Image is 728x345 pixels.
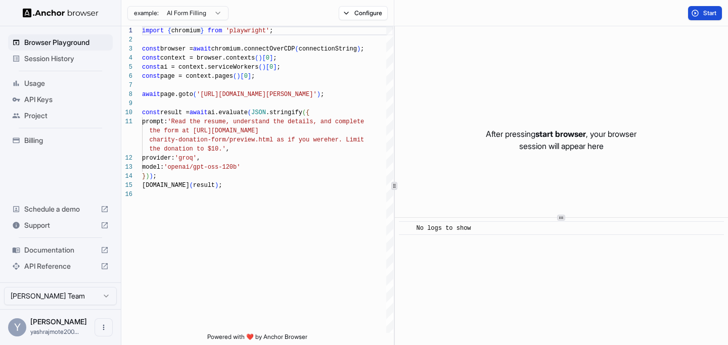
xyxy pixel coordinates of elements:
span: '[URL][DOMAIN_NAME][PERSON_NAME]' [197,91,317,98]
div: API Reference [8,258,113,274]
div: 9 [121,99,132,108]
span: ) [149,173,153,180]
div: 7 [121,81,132,90]
span: ; [251,73,255,80]
span: [DOMAIN_NAME] [142,182,190,189]
span: ; [321,91,324,98]
span: chromium [171,27,201,34]
span: ) [317,91,321,98]
span: model: [142,164,164,171]
div: 2 [121,35,132,44]
span: ; [277,64,280,71]
span: ) [146,173,149,180]
span: [ [240,73,244,80]
span: ​ [404,223,409,233]
span: lete [349,118,364,125]
span: example: [134,9,159,17]
span: ( [255,55,258,62]
span: const [142,109,160,116]
span: ; [360,45,364,53]
span: Schedule a demo [24,204,97,214]
span: Documentation [24,245,97,255]
div: 1 [121,26,132,35]
span: ) [237,73,240,80]
div: 6 [121,72,132,81]
span: Project [24,111,109,121]
span: No logs to show [417,225,471,232]
div: 13 [121,163,132,172]
span: ( [193,91,197,98]
span: Usage [24,78,109,88]
span: 'groq' [175,155,197,162]
span: 0 [266,55,269,62]
span: ( [302,109,306,116]
span: [ [266,64,269,71]
span: const [142,45,160,53]
span: her. Limit [328,136,364,143]
span: ) [258,55,262,62]
span: ] [273,64,277,71]
div: Usage [8,75,113,91]
span: ) [357,45,360,53]
span: Billing [24,135,109,145]
span: page = context.pages [160,73,233,80]
span: chromium.connectOverCDP [211,45,295,53]
div: 4 [121,54,132,63]
span: Yashraj Mote [30,317,87,326]
span: [ [262,55,266,62]
span: connectionString [299,45,357,53]
div: 5 [121,63,132,72]
div: Y [8,318,26,336]
span: const [142,64,160,71]
span: context = browser.contexts [160,55,255,62]
span: result = [160,109,190,116]
span: 'Read the resume, understand the details, and comp [167,118,349,125]
div: API Keys [8,91,113,108]
div: Support [8,217,113,233]
span: ( [248,109,251,116]
span: import [142,27,164,34]
span: const [142,55,160,62]
div: Browser Playground [8,34,113,51]
span: ; [153,173,157,180]
span: ; [273,55,277,62]
span: Session History [24,54,109,64]
button: Open menu [95,318,113,336]
span: prompt: [142,118,167,125]
span: ) [262,64,266,71]
div: 12 [121,154,132,163]
span: from [208,27,222,34]
span: , [197,155,200,162]
div: 15 [121,181,132,190]
span: const [142,73,160,80]
div: 16 [121,190,132,199]
span: result [193,182,215,189]
div: 10 [121,108,132,117]
span: API Reference [24,261,97,271]
span: await [142,91,160,98]
div: 14 [121,172,132,181]
span: page.goto [160,91,193,98]
span: { [306,109,309,116]
span: ( [295,45,298,53]
span: browser = [160,45,193,53]
div: Session History [8,51,113,67]
span: ] [248,73,251,80]
span: ; [218,182,222,189]
span: { [167,27,171,34]
span: ) [215,182,218,189]
span: provider: [142,155,175,162]
span: Browser Playground [24,37,109,47]
span: JSON [251,109,266,116]
span: 'openai/gpt-oss-120b' [164,164,240,171]
span: ai = context.serviceWorkers [160,64,258,71]
div: 3 [121,44,132,54]
span: .stringify [266,109,302,116]
div: Schedule a demo [8,201,113,217]
span: Start [703,9,717,17]
span: 0 [269,64,273,71]
div: 8 [121,90,132,99]
span: ( [233,73,237,80]
div: 11 [121,117,132,126]
span: Support [24,220,97,230]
